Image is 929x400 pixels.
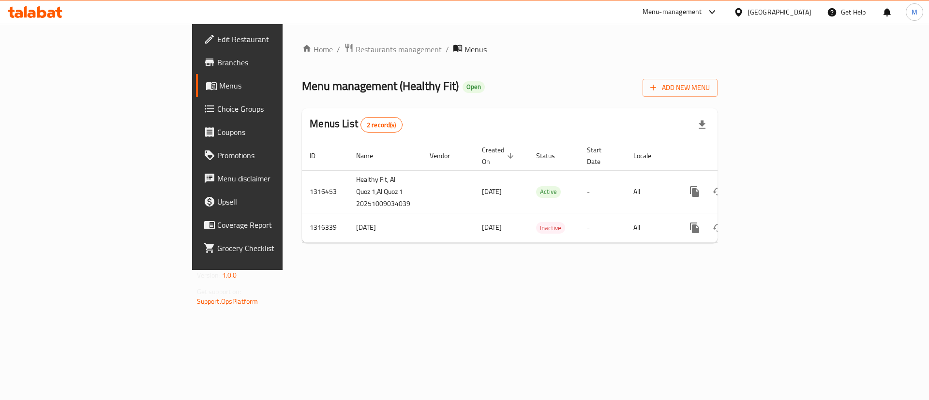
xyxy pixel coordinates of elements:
[579,170,626,213] td: -
[356,44,442,55] span: Restaurants management
[643,79,718,97] button: Add New Menu
[482,144,517,167] span: Created On
[197,269,221,281] span: Version:
[310,150,328,162] span: ID
[706,180,730,203] button: Change Status
[219,80,340,91] span: Menus
[464,44,487,55] span: Menus
[675,141,784,171] th: Actions
[196,120,347,144] a: Coupons
[217,126,340,138] span: Coupons
[643,6,702,18] div: Menu-management
[197,285,241,298] span: Get support on:
[310,117,402,133] h2: Menus List
[217,149,340,161] span: Promotions
[217,173,340,184] span: Menu disclaimer
[626,213,675,242] td: All
[579,213,626,242] td: -
[196,28,347,51] a: Edit Restaurant
[683,216,706,239] button: more
[536,186,561,198] div: Active
[217,242,340,254] span: Grocery Checklist
[536,150,568,162] span: Status
[706,216,730,239] button: Change Status
[356,150,386,162] span: Name
[196,144,347,167] a: Promotions
[683,180,706,203] button: more
[196,167,347,190] a: Menu disclaimer
[196,51,347,74] a: Branches
[302,141,784,243] table: enhanced table
[361,120,402,130] span: 2 record(s)
[536,222,565,234] span: Inactive
[690,113,714,136] div: Export file
[633,150,664,162] span: Locale
[217,219,340,231] span: Coverage Report
[196,213,347,237] a: Coverage Report
[222,269,237,281] span: 1.0.0
[482,185,502,198] span: [DATE]
[196,190,347,213] a: Upsell
[217,196,340,207] span: Upsell
[348,170,422,213] td: Healthy Fit, Al Quoz 1,Al Quoz 1 20251009034039
[302,75,459,97] span: Menu management ( Healthy Fit )
[463,81,485,93] div: Open
[430,150,463,162] span: Vendor
[748,7,811,17] div: [GEOGRAPHIC_DATA]
[650,82,710,94] span: Add New Menu
[196,74,347,97] a: Menus
[626,170,675,213] td: All
[344,43,442,56] a: Restaurants management
[482,221,502,234] span: [DATE]
[197,295,258,308] a: Support.OpsPlatform
[912,7,917,17] span: M
[217,33,340,45] span: Edit Restaurant
[587,144,614,167] span: Start Date
[217,57,340,68] span: Branches
[348,213,422,242] td: [DATE]
[463,83,485,91] span: Open
[446,44,449,55] li: /
[536,186,561,197] span: Active
[360,117,403,133] div: Total records count
[196,97,347,120] a: Choice Groups
[217,103,340,115] span: Choice Groups
[196,237,347,260] a: Grocery Checklist
[302,43,718,56] nav: breadcrumb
